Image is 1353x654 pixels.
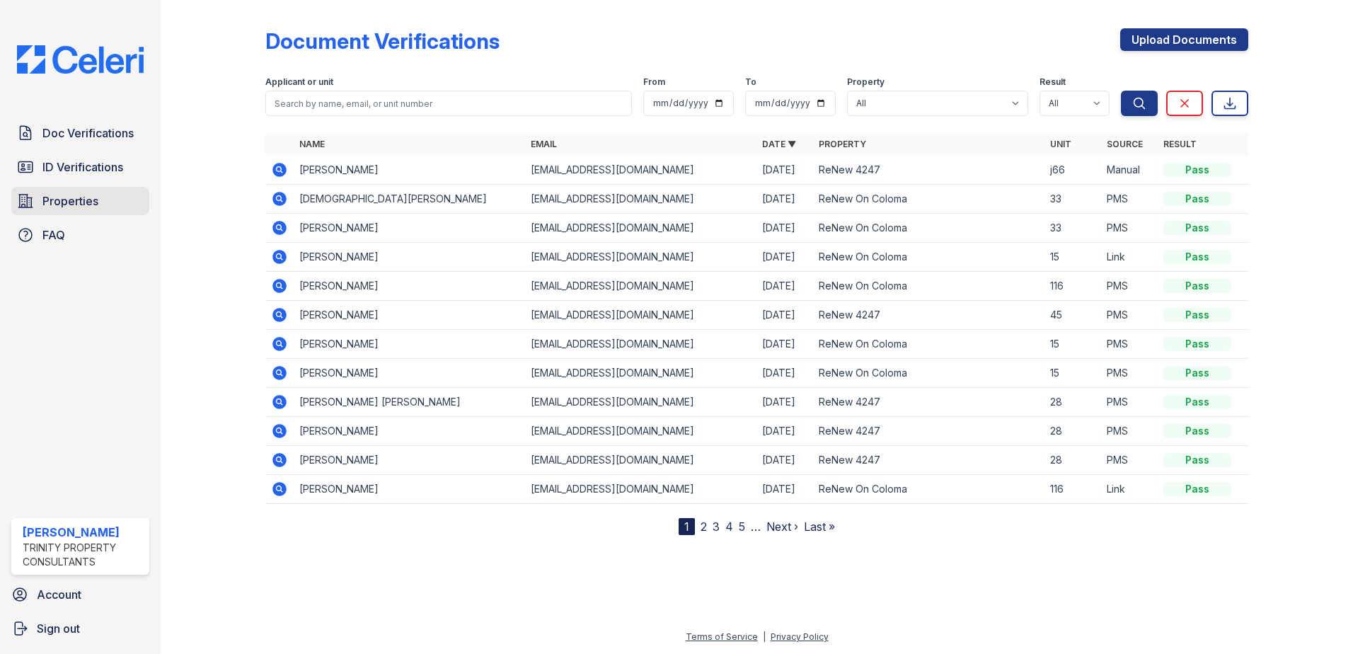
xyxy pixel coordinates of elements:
[804,520,835,534] a: Last »
[1163,163,1231,177] div: Pass
[813,243,1044,272] td: ReNew On Coloma
[294,446,525,475] td: [PERSON_NAME]
[1163,279,1231,293] div: Pass
[813,417,1044,446] td: ReNew 4247
[1163,395,1231,409] div: Pass
[819,139,866,149] a: Property
[1101,272,1158,301] td: PMS
[1101,417,1158,446] td: PMS
[813,388,1044,417] td: ReNew 4247
[756,214,813,243] td: [DATE]
[525,272,756,301] td: [EMAIL_ADDRESS][DOMAIN_NAME]
[1044,272,1101,301] td: 116
[813,301,1044,330] td: ReNew 4247
[813,272,1044,301] td: ReNew On Coloma
[294,388,525,417] td: [PERSON_NAME] [PERSON_NAME]
[1101,330,1158,359] td: PMS
[1044,417,1101,446] td: 28
[1163,482,1231,496] div: Pass
[42,226,65,243] span: FAQ
[1044,185,1101,214] td: 33
[294,243,525,272] td: [PERSON_NAME]
[531,139,557,149] a: Email
[265,76,333,88] label: Applicant or unit
[294,214,525,243] td: [PERSON_NAME]
[11,187,149,215] a: Properties
[813,475,1044,504] td: ReNew On Coloma
[1040,76,1066,88] label: Result
[23,524,144,541] div: [PERSON_NAME]
[763,631,766,642] div: |
[813,446,1044,475] td: ReNew 4247
[525,243,756,272] td: [EMAIL_ADDRESS][DOMAIN_NAME]
[1044,301,1101,330] td: 45
[813,185,1044,214] td: ReNew On Coloma
[1044,388,1101,417] td: 28
[294,185,525,214] td: [DEMOGRAPHIC_DATA][PERSON_NAME]
[11,119,149,147] a: Doc Verifications
[37,620,80,637] span: Sign out
[6,614,155,643] a: Sign out
[525,156,756,185] td: [EMAIL_ADDRESS][DOMAIN_NAME]
[1101,214,1158,243] td: PMS
[1101,301,1158,330] td: PMS
[1101,446,1158,475] td: PMS
[1163,192,1231,206] div: Pass
[679,518,695,535] div: 1
[294,417,525,446] td: [PERSON_NAME]
[525,388,756,417] td: [EMAIL_ADDRESS][DOMAIN_NAME]
[701,520,707,534] a: 2
[294,301,525,330] td: [PERSON_NAME]
[1163,453,1231,467] div: Pass
[294,359,525,388] td: [PERSON_NAME]
[265,91,632,116] input: Search by name, email, or unit number
[1101,359,1158,388] td: PMS
[686,631,758,642] a: Terms of Service
[1044,243,1101,272] td: 15
[525,214,756,243] td: [EMAIL_ADDRESS][DOMAIN_NAME]
[11,153,149,181] a: ID Verifications
[1050,139,1071,149] a: Unit
[294,272,525,301] td: [PERSON_NAME]
[813,214,1044,243] td: ReNew On Coloma
[525,185,756,214] td: [EMAIL_ADDRESS][DOMAIN_NAME]
[813,156,1044,185] td: ReNew 4247
[42,125,134,142] span: Doc Verifications
[756,388,813,417] td: [DATE]
[1107,139,1143,149] a: Source
[762,139,796,149] a: Date ▼
[713,520,720,534] a: 3
[525,475,756,504] td: [EMAIL_ADDRESS][DOMAIN_NAME]
[1101,156,1158,185] td: Manual
[739,520,745,534] a: 5
[756,359,813,388] td: [DATE]
[525,330,756,359] td: [EMAIL_ADDRESS][DOMAIN_NAME]
[756,330,813,359] td: [DATE]
[525,301,756,330] td: [EMAIL_ADDRESS][DOMAIN_NAME]
[745,76,756,88] label: To
[1044,475,1101,504] td: 116
[1101,388,1158,417] td: PMS
[6,45,155,74] img: CE_Logo_Blue-a8612792a0a2168367f1c8372b55b34899dd931a85d93a1a3d3e32e68fde9ad4.png
[265,28,500,54] div: Document Verifications
[23,541,144,569] div: Trinity Property Consultants
[756,446,813,475] td: [DATE]
[1163,337,1231,351] div: Pass
[525,417,756,446] td: [EMAIL_ADDRESS][DOMAIN_NAME]
[813,330,1044,359] td: ReNew On Coloma
[294,156,525,185] td: [PERSON_NAME]
[1163,139,1197,149] a: Result
[1120,28,1248,51] a: Upload Documents
[1163,308,1231,322] div: Pass
[756,185,813,214] td: [DATE]
[766,520,798,534] a: Next ›
[42,193,98,210] span: Properties
[756,243,813,272] td: [DATE]
[1163,424,1231,438] div: Pass
[847,76,885,88] label: Property
[756,301,813,330] td: [DATE]
[813,359,1044,388] td: ReNew On Coloma
[756,156,813,185] td: [DATE]
[525,446,756,475] td: [EMAIL_ADDRESS][DOMAIN_NAME]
